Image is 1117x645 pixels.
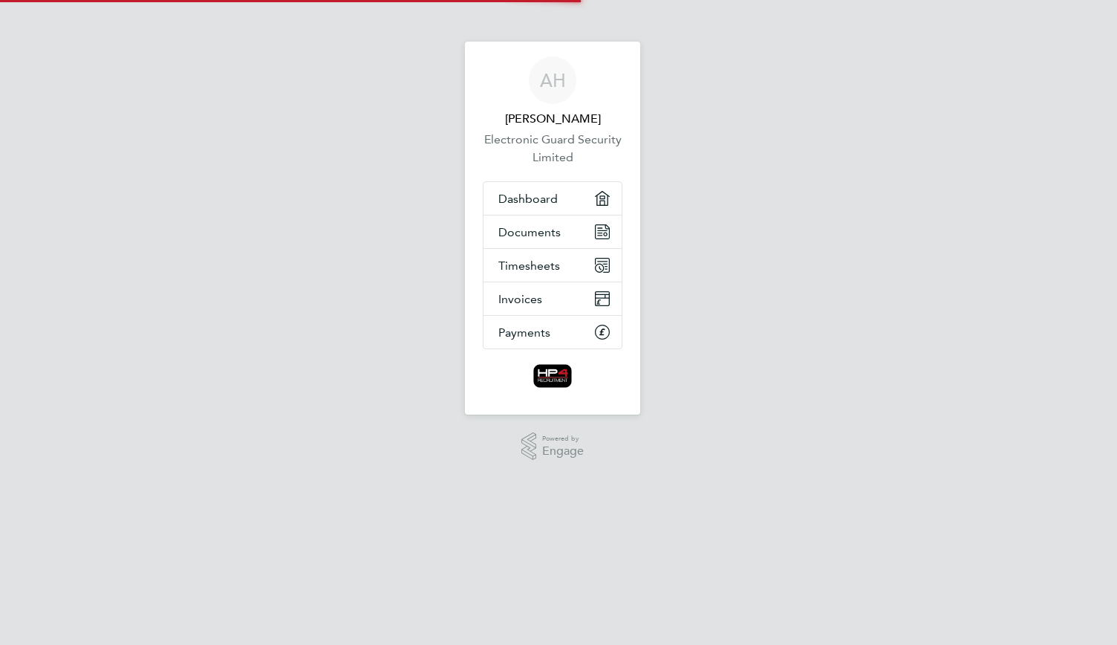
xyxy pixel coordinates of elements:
span: Powered by [542,432,584,445]
span: Dashboard [498,192,558,206]
a: Timesheets [483,249,622,282]
a: AH[PERSON_NAME] [483,56,622,128]
a: Payments [483,316,622,349]
span: Documents [498,225,561,239]
a: Invoices [483,282,622,315]
span: Engage [542,445,584,458]
span: AH [540,71,566,90]
span: Adam Henson [483,110,622,128]
a: Go to home page [483,364,622,388]
img: hp4recruitment-logo-retina.png [533,364,573,388]
span: Payments [498,325,550,340]
a: Electronic Guard Security Limited [483,131,622,166]
a: Powered byEngage [521,432,584,461]
a: Dashboard [483,182,622,215]
span: Invoices [498,292,542,306]
nav: Main navigation [465,42,640,415]
span: Timesheets [498,259,560,273]
a: Documents [483,215,622,248]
